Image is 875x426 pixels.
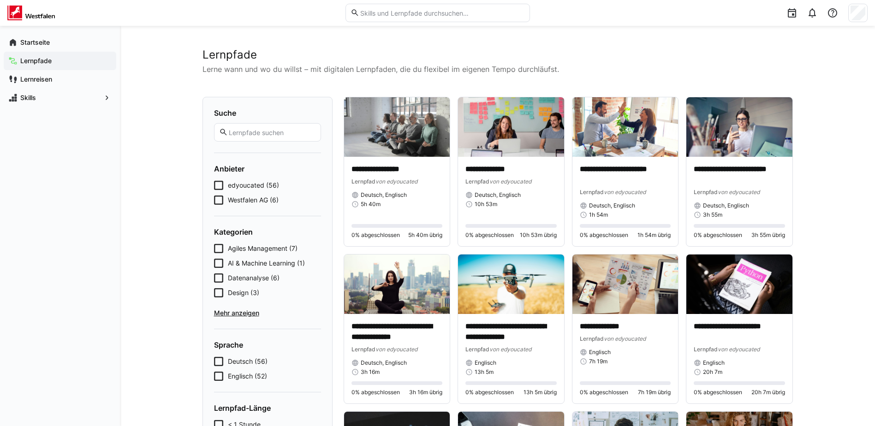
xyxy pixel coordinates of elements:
[520,231,557,239] span: 10h 53m übrig
[751,389,785,396] span: 20h 7m übrig
[718,346,760,353] span: von edyoucated
[524,389,557,396] span: 13h 5m übrig
[228,259,305,268] span: AI & Machine Learning (1)
[694,346,718,353] span: Lernpfad
[703,368,722,376] span: 20h 7m
[589,202,635,209] span: Deutsch, Englisch
[465,346,489,353] span: Lernpfad
[228,357,268,366] span: Deutsch (56)
[214,403,321,413] h4: Lernpfad-Länge
[580,189,604,195] span: Lernpfad
[351,389,400,396] span: 0% abgeschlossen
[361,191,407,199] span: Deutsch, Englisch
[580,389,628,396] span: 0% abgeschlossen
[361,368,380,376] span: 3h 16m
[359,9,524,17] input: Skills und Lernpfade durchsuchen…
[465,231,514,239] span: 0% abgeschlossen
[475,191,521,199] span: Deutsch, Englisch
[703,211,722,219] span: 3h 55m
[228,273,280,283] span: Datenanalyse (6)
[214,164,321,173] h4: Anbieter
[214,108,321,118] h4: Suche
[361,201,381,208] span: 5h 40m
[580,335,604,342] span: Lernpfad
[375,178,417,185] span: von edyoucated
[580,231,628,239] span: 0% abgeschlossen
[638,389,671,396] span: 7h 19m übrig
[202,64,793,75] p: Lerne wann und wo du willst – mit digitalen Lernpfaden, die du flexibel im eigenen Tempo durchläu...
[572,97,679,157] img: image
[228,181,279,190] span: edyoucated (56)
[604,335,646,342] span: von edyoucated
[202,48,793,62] h2: Lernpfade
[475,359,496,367] span: Englisch
[344,97,450,157] img: image
[694,231,742,239] span: 0% abgeschlossen
[589,349,611,356] span: Englisch
[465,389,514,396] span: 0% abgeschlossen
[408,231,442,239] span: 5h 40m übrig
[489,346,531,353] span: von edyoucated
[686,97,792,157] img: image
[361,359,407,367] span: Deutsch, Englisch
[228,372,267,381] span: Englisch (52)
[465,178,489,185] span: Lernpfad
[589,358,607,365] span: 7h 19m
[409,389,442,396] span: 3h 16m übrig
[214,227,321,237] h4: Kategorien
[604,189,646,195] span: von edyoucated
[637,231,671,239] span: 1h 54m übrig
[458,254,564,314] img: image
[572,254,679,314] img: image
[475,368,494,376] span: 13h 5m
[351,346,375,353] span: Lernpfad
[351,178,375,185] span: Lernpfad
[228,195,279,205] span: Westfalen AG (6)
[694,189,718,195] span: Lernpfad
[228,128,315,136] input: Lernpfade suchen
[214,340,321,349] h4: Sprache
[214,308,321,318] span: Mehr anzeigen
[694,389,742,396] span: 0% abgeschlossen
[589,211,608,219] span: 1h 54m
[228,244,298,253] span: Agiles Management (7)
[489,178,531,185] span: von edyoucated
[703,202,749,209] span: Deutsch, Englisch
[751,231,785,239] span: 3h 55m übrig
[686,254,792,314] img: image
[344,254,450,314] img: image
[228,288,259,297] span: Design (3)
[375,346,417,353] span: von edyoucated
[458,97,564,157] img: image
[351,231,400,239] span: 0% abgeschlossen
[718,189,760,195] span: von edyoucated
[475,201,497,208] span: 10h 53m
[703,359,725,367] span: Englisch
